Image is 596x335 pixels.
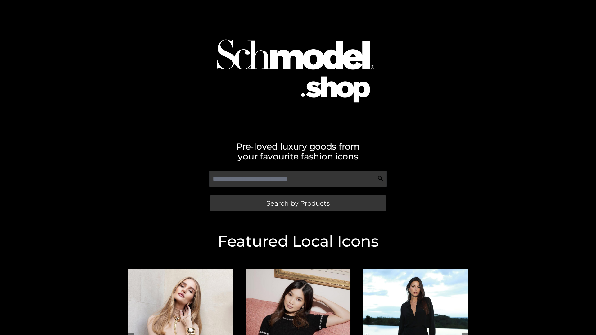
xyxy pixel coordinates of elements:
h2: Featured Local Icons​ [121,234,475,249]
h2: Pre-loved luxury goods from your favourite fashion icons [121,141,475,161]
span: Search by Products [266,200,330,207]
a: Search by Products [210,195,386,211]
img: Search Icon [377,176,384,182]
